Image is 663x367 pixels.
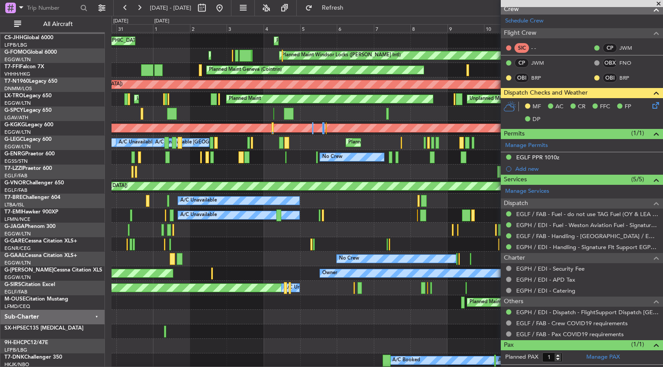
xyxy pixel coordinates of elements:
[227,24,263,32] div: 3
[516,319,628,327] a: EGLF / FAB - Crew COVID19 requirements
[516,287,575,294] a: EGPH / EDI - Catering
[190,24,227,32] div: 2
[4,216,30,223] a: LFMN/NCE
[339,252,359,265] div: No Crew
[504,297,523,307] span: Others
[531,44,551,52] div: - -
[410,24,447,32] div: 8
[531,59,551,67] a: JWM
[516,276,575,283] a: EGPH / EDI - APD Tax
[514,43,529,53] div: SIC
[264,24,300,32] div: 4
[516,243,659,251] a: EGPH / EDI - Handling - Signature Flt Support EGPH / EDI
[504,28,536,38] span: Flight Crew
[603,73,617,83] div: OBI
[4,50,27,55] span: G-FOMO
[4,35,23,40] span: CS-JHH
[619,59,639,67] a: FNO
[586,353,620,362] a: Manage PAX
[514,58,529,68] div: CP
[4,187,27,194] a: EGLF/FAB
[578,103,585,111] span: CR
[4,79,57,84] a: T7-N1960Legacy 650
[4,180,64,186] a: G-VNORChallenger 650
[4,56,31,63] a: EGGW/LTN
[4,326,83,331] a: SX-HPSEC135 [MEDICAL_DATA]
[4,274,31,281] a: EGGW/LTN
[514,73,529,83] div: OBI
[4,180,26,186] span: G-VNOR
[4,268,102,273] a: G-[PERSON_NAME]Cessna Citation XLS
[4,268,53,273] span: G-[PERSON_NAME]
[209,63,282,77] div: Planned Maint Geneva (Cointrin)
[4,35,53,40] a: CS-JHHGlobal 6000
[533,103,541,111] span: MF
[504,253,525,263] span: Charter
[4,151,25,157] span: G-ENRG
[504,88,588,98] span: Dispatch Checks and Weather
[531,74,551,82] a: BRP
[600,103,610,111] span: FFC
[469,296,533,309] div: Planned Maint Bournemouth
[4,202,24,208] a: LTBA/ISL
[4,260,31,266] a: EGGW/LTN
[603,43,617,53] div: CP
[505,17,544,26] a: Schedule Crew
[631,128,644,138] span: (1/1)
[447,24,484,32] div: 9
[484,24,521,32] div: 10
[4,297,26,302] span: M-OUSE
[229,92,261,106] div: Planned Maint
[4,122,25,128] span: G-KGKG
[498,354,526,367] div: A/C Booked
[4,129,31,136] a: EGGW/LTN
[4,355,62,360] a: T7-DNKChallenger 350
[516,154,559,161] div: EGLF PPR 1010z
[4,79,29,84] span: T7-N1960
[505,353,538,362] label: Planned PAX
[469,92,615,106] div: Unplanned Maint [GEOGRAPHIC_DATA] ([GEOGRAPHIC_DATA])
[4,108,23,113] span: G-SPCY
[137,92,282,106] div: Unplanned Maint [GEOGRAPHIC_DATA] ([GEOGRAPHIC_DATA])
[4,209,58,215] a: T7-EMIHawker 900XP
[4,166,52,171] a: T7-LZZIPraetor 600
[4,326,23,331] span: SX-HPS
[4,340,24,345] span: 9H-EHC
[4,64,20,70] span: T7-FFI
[113,18,128,25] div: [DATE]
[4,231,31,237] a: EGGW/LTN
[4,282,21,287] span: G-SIRS
[4,64,44,70] a: T7-FFIFalcon 7X
[4,239,25,244] span: G-GARE
[155,136,298,149] div: A/C Unavailable [GEOGRAPHIC_DATA] ([GEOGRAPHIC_DATA])
[619,74,639,82] a: BRP
[4,108,52,113] a: G-SPCYLegacy 650
[150,4,191,12] span: [DATE] - [DATE]
[4,42,27,48] a: LFPB/LBG
[505,141,548,150] a: Manage Permits
[119,136,262,149] div: A/C Unavailable [GEOGRAPHIC_DATA] ([GEOGRAPHIC_DATA])
[4,93,23,99] span: LX-TRO
[4,282,55,287] a: G-SIRSCitation Excel
[154,18,169,25] div: [DATE]
[4,224,56,229] a: G-JAGAPhenom 300
[625,103,631,111] span: FP
[4,224,25,229] span: G-JAGA
[56,34,194,48] div: Planned Maint [GEOGRAPHIC_DATA] ([GEOGRAPHIC_DATA])
[504,340,514,350] span: Pax
[4,143,31,150] a: EGGW/LTN
[4,253,77,258] a: G-GAALCessna Citation XLS+
[116,24,153,32] div: 31
[516,308,659,316] a: EGPH / EDI - Dispatch - FlightSupport Dispatch [GEOGRAPHIC_DATA]
[631,340,644,349] span: (1/1)
[4,340,48,345] a: 9H-EHCPC12/47E
[300,24,337,32] div: 5
[322,150,343,164] div: No Crew
[4,355,24,360] span: T7-DNK
[10,17,96,31] button: All Aircraft
[23,21,93,27] span: All Aircraft
[4,122,53,128] a: G-KGKGLegacy 600
[504,175,527,185] span: Services
[603,58,617,68] div: OBX
[4,100,31,106] a: EGGW/LTN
